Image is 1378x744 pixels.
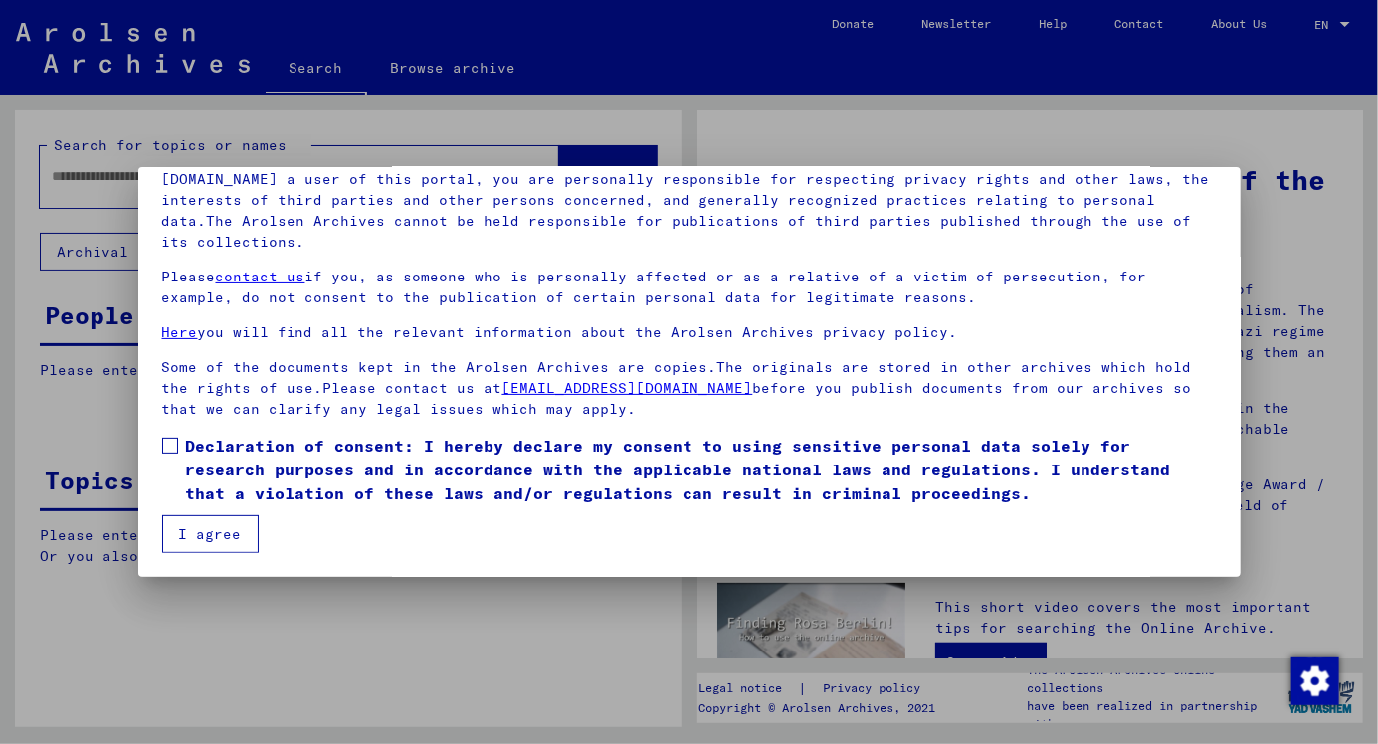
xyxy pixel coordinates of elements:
p: Please note that this portal on victims of Nazi [MEDICAL_DATA] contains sensitive data on identif... [162,148,1217,253]
a: Here [162,323,198,341]
p: Some of the documents kept in the Arolsen Archives are copies.The originals are stored in other a... [162,357,1217,420]
a: [EMAIL_ADDRESS][DOMAIN_NAME] [502,379,753,397]
a: contact us [216,268,305,285]
p: you will find all the relevant information about the Arolsen Archives privacy policy. [162,322,1217,343]
p: Please if you, as someone who is personally affected or as a relative of a victim of persecution,... [162,267,1217,308]
button: I agree [162,515,259,553]
img: Change consent [1291,657,1339,705]
span: Declaration of consent: I hereby declare my consent to using sensitive personal data solely for r... [186,434,1217,505]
